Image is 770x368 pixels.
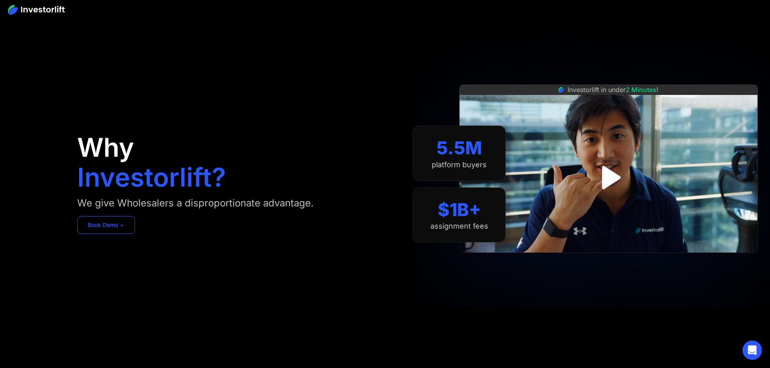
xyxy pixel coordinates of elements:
[591,160,627,196] a: open lightbox
[77,135,134,160] h1: Why
[77,216,135,234] a: Book Demo ➢
[77,197,314,210] div: We give Wholesalers a disproportionate advantage.
[743,341,762,360] div: Open Intercom Messenger
[430,222,488,231] div: assignment fees
[432,160,487,169] div: platform buyers
[567,85,658,95] div: Investorlift in under !
[77,164,226,190] h1: Investorlift?
[437,137,482,159] div: 5.5M
[548,257,669,267] iframe: Customer reviews powered by Trustpilot
[626,86,656,94] span: 2 Minutes
[438,199,481,221] div: $1B+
